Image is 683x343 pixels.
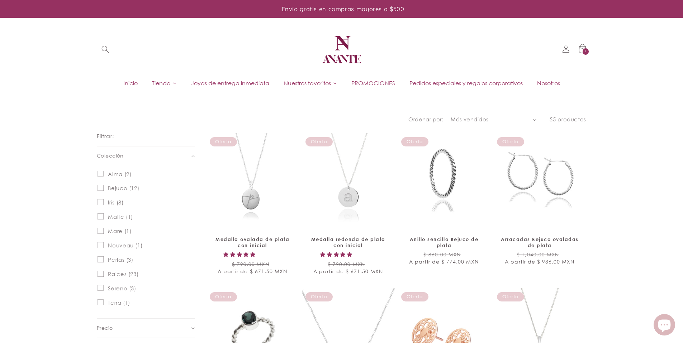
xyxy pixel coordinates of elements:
[550,116,586,122] span: 55 productos
[282,5,404,13] span: Envío gratis en compras mayores a $500
[97,146,195,165] summary: Colección (0 seleccionado)
[108,242,142,249] span: Nouveau (1)
[108,228,131,235] span: Mare (1)
[108,256,133,263] span: Perlas (3)
[344,78,402,88] a: PROMOCIONES
[320,28,363,71] img: Anante Joyería | Diseño mexicano
[537,79,560,87] span: Nosotros
[651,314,677,337] inbox-online-store-chat: Chat de la tienda online Shopify
[123,79,138,87] span: Inicio
[108,271,138,277] span: Raíces (23)
[530,78,567,88] a: Nosotros
[501,236,579,248] a: Arracadas Bejuco ovaladas de plata
[108,285,136,292] span: Sereno (3)
[108,185,139,192] span: Bejuco (12)
[309,236,387,248] a: Medalla redonda de plata con inicial
[97,319,195,337] summary: Precio
[284,79,331,87] span: Nuestros favoritos
[214,236,291,248] a: Medalla ovalada de plata con inicial
[145,78,184,88] a: Tienda
[276,78,344,88] a: Nuestros favoritos
[317,25,366,74] a: Anante Joyería | Diseño mexicano
[184,78,276,88] a: Joyas de entrega inmediata
[108,171,131,178] span: Alma (2)
[152,79,171,87] span: Tienda
[97,132,114,140] h2: Filtrar:
[97,324,113,332] span: Precio
[116,78,145,88] a: Inicio
[108,213,133,220] span: Maite (1)
[408,116,443,122] label: Ordenar por:
[97,152,124,160] span: Colección
[351,79,395,87] span: PROMOCIONES
[108,199,123,206] span: Iris (8)
[402,78,530,88] a: Pedidos especiales y regalos corporativos
[585,48,587,55] span: 1
[97,41,113,58] summary: Búsqueda
[191,79,269,87] span: Joyas de entrega inmediata
[409,79,523,87] span: Pedidos especiales y regalos corporativos
[108,299,130,306] span: Terra (1)
[405,236,483,248] a: Anillo sencillo Bejuco de plata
